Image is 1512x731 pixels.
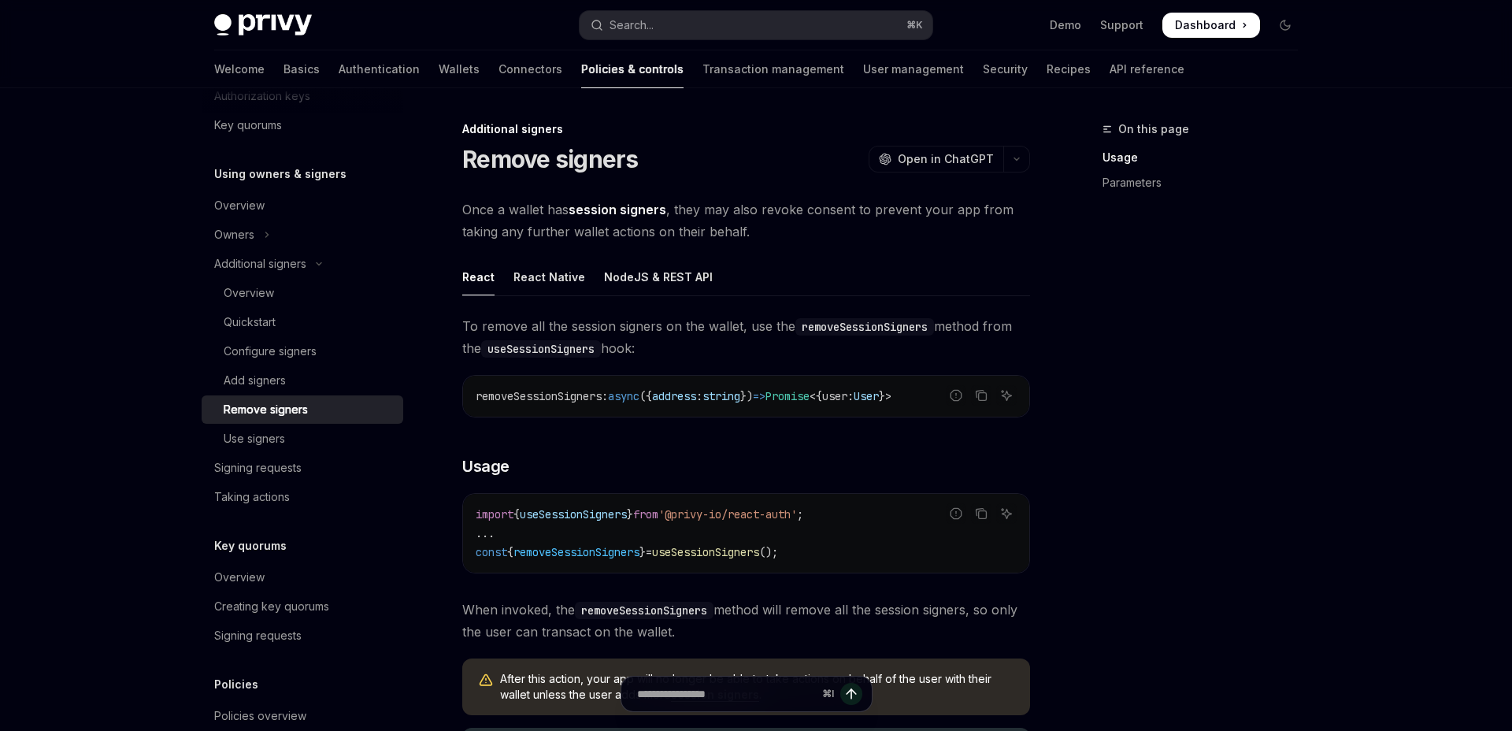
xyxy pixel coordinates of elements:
a: Connectors [498,50,562,88]
a: Authentication [339,50,420,88]
div: Search... [610,16,654,35]
span: (); [759,545,778,559]
span: Dashboard [1175,17,1236,33]
div: Add signers [224,371,286,390]
span: async [608,389,639,403]
div: React [462,258,495,295]
span: : [696,389,702,403]
span: ; [797,507,803,521]
a: Support [1100,17,1143,33]
button: Copy the contents from the code block [971,503,991,524]
span: useSessionSigners [520,507,627,521]
span: { [513,507,520,521]
span: import [476,507,513,521]
code: removeSessionSigners [795,318,934,336]
span: user [822,389,847,403]
span: On this page [1118,120,1189,139]
div: Additional signers [214,254,306,273]
span: from [633,507,658,521]
span: ... [476,526,495,540]
a: Wallets [439,50,480,88]
span: Promise [765,389,810,403]
span: '@privy-io/react-auth' [658,507,797,521]
code: removeSessionSigners [575,602,713,619]
span: ⌘ K [906,19,923,32]
div: Remove signers [224,400,308,419]
a: Usage [1102,145,1310,170]
div: Overview [214,196,265,215]
span: useSessionSigners [652,545,759,559]
a: Configure signers [202,337,403,365]
button: Open in ChatGPT [869,146,1003,173]
span: } [627,507,633,521]
span: removeSessionSigners [513,545,639,559]
a: Remove signers [202,395,403,424]
button: Copy the contents from the code block [971,385,991,406]
a: Recipes [1047,50,1091,88]
span: : [602,389,608,403]
span: { [816,389,822,403]
a: Policies overview [202,702,403,730]
span: }) [740,389,753,403]
a: Policies & controls [581,50,684,88]
span: } [879,389,885,403]
a: Signing requests [202,454,403,482]
span: ({ [639,389,652,403]
span: Usage [462,455,510,477]
h5: Key quorums [214,536,287,555]
a: Quickstart [202,308,403,336]
a: Welcome [214,50,265,88]
div: Overview [214,568,265,587]
h1: Remove signers [462,145,639,173]
button: Toggle Additional signers section [202,250,403,278]
span: = [646,545,652,559]
code: useSessionSigners [481,340,601,358]
a: Signing requests [202,622,403,650]
button: Open search [580,11,932,39]
span: string [702,389,740,403]
a: Creating key quorums [202,592,403,621]
a: session signers [569,202,666,218]
span: User [854,389,879,403]
div: Use signers [224,429,285,448]
button: Ask AI [996,503,1017,524]
div: Additional signers [462,121,1030,137]
button: Toggle Owners section [202,221,403,249]
span: > [885,389,891,403]
img: dark logo [214,14,312,36]
div: Owners [214,225,254,244]
span: Open in ChatGPT [898,151,994,167]
a: User management [863,50,964,88]
span: removeSessionSigners [476,389,602,403]
h5: Using owners & signers [214,165,346,184]
a: Overview [202,191,403,220]
a: Dashboard [1162,13,1260,38]
span: Once a wallet has , they may also revoke consent to prevent your app from taking any further wall... [462,199,1030,243]
input: Ask a question... [637,677,816,711]
span: To remove all the session signers on the wallet, use the method from the hook: [462,315,1030,359]
a: API reference [1110,50,1184,88]
span: { [507,545,513,559]
a: Key quorums [202,111,403,139]
div: Taking actions [214,488,290,507]
a: Transaction management [702,50,844,88]
div: Key quorums [214,116,282,135]
div: Signing requests [214,626,302,645]
span: < [810,389,816,403]
div: Configure signers [224,342,317,361]
a: Add signers [202,366,403,395]
span: After this action, your app will no longer be able to take actions on behalf of the user with the... [500,671,1014,703]
a: Basics [283,50,320,88]
div: React Native [513,258,585,295]
span: When invoked, the method will remove all the session signers, so only the user can transact on th... [462,599,1030,643]
div: Creating key quorums [214,597,329,616]
div: Policies overview [214,707,306,725]
button: Report incorrect code [946,503,966,524]
div: Quickstart [224,313,276,332]
h5: Policies [214,675,258,694]
a: Parameters [1102,170,1310,195]
span: address [652,389,696,403]
span: } [639,545,646,559]
a: Overview [202,563,403,592]
button: Ask AI [996,385,1017,406]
